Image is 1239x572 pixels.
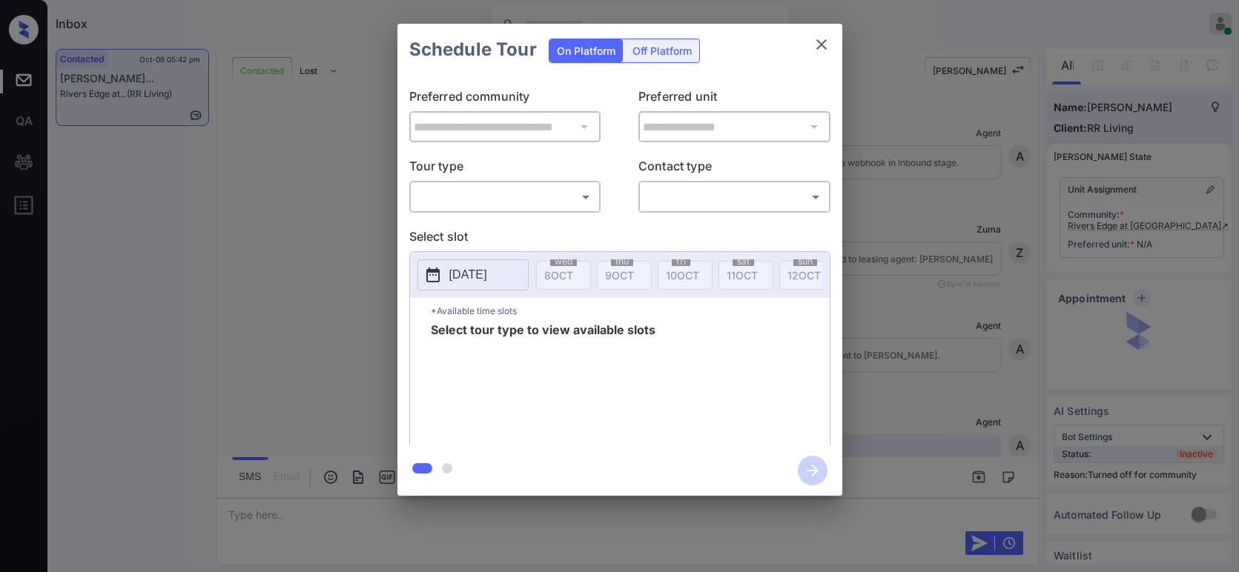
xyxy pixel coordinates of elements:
p: Tour type [409,157,601,181]
div: On Platform [549,39,623,62]
p: Select slot [409,227,830,251]
p: Preferred unit [638,87,830,111]
span: Select tour type to view available slots [431,324,655,442]
p: [DATE] [449,266,487,284]
p: *Available time slots [431,298,830,324]
h2: Schedule Tour [397,24,549,76]
p: Preferred community [409,87,601,111]
button: close [807,30,836,59]
div: Off Platform [625,39,699,62]
p: Contact type [638,157,830,181]
button: [DATE] [417,259,529,290]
